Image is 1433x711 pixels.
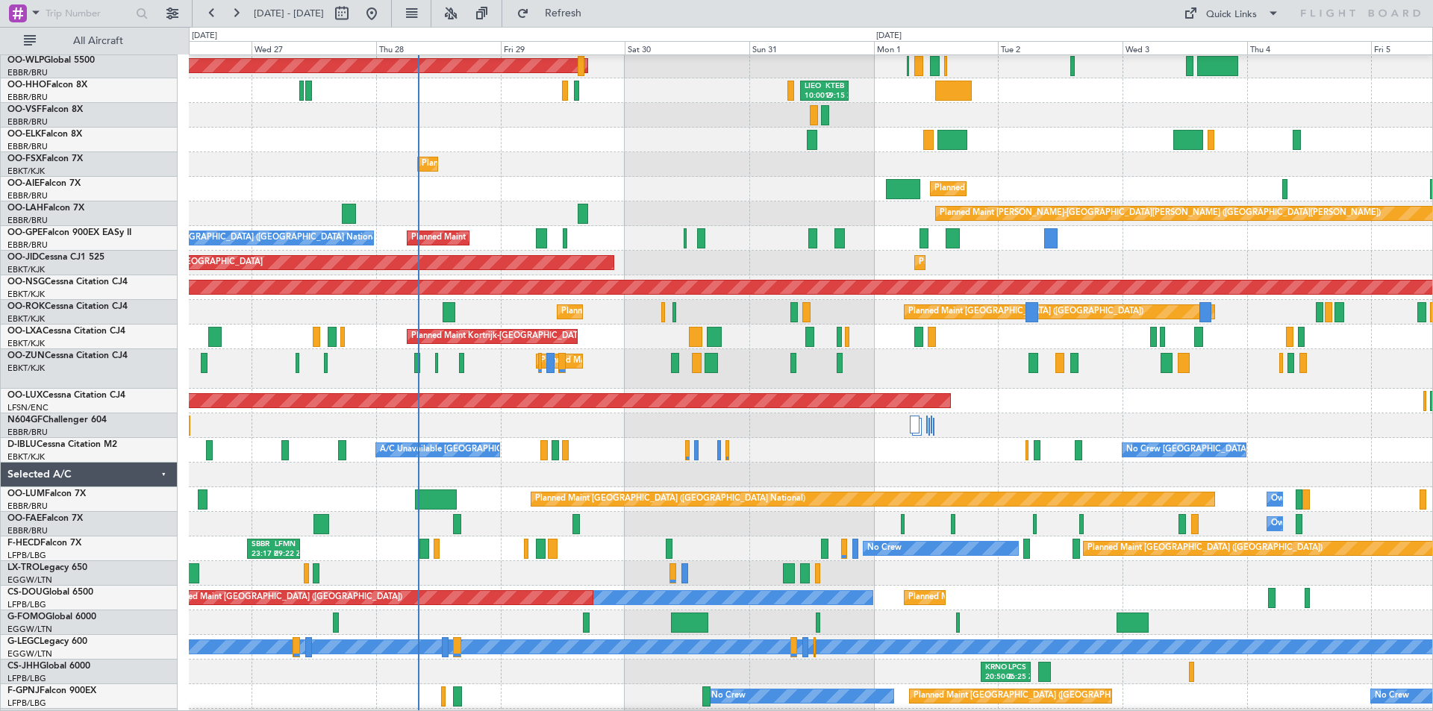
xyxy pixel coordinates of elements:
span: N604GF [7,416,43,425]
div: No Crew [867,537,902,560]
div: Mon 1 [874,41,999,54]
a: G-LEGCLegacy 600 [7,637,87,646]
a: EBBR/BRU [7,67,48,78]
div: A/C Unavailable [GEOGRAPHIC_DATA]-[GEOGRAPHIC_DATA] [380,439,618,461]
a: OO-JIDCessna CJ1 525 [7,253,104,262]
div: Planned Maint [GEOGRAPHIC_DATA] ([GEOGRAPHIC_DATA]) [908,586,1143,609]
a: OO-WLPGlobal 5500 [7,56,95,65]
span: OO-FSX [7,154,42,163]
a: EBBR/BRU [7,525,48,536]
a: EBKT/KJK [7,166,45,177]
span: OO-LUM [7,489,45,498]
div: No Crew [711,685,746,707]
span: OO-NSG [7,278,45,286]
div: Fri 29 [501,41,625,54]
div: Planned Maint [GEOGRAPHIC_DATA] ([GEOGRAPHIC_DATA]) [914,685,1149,707]
a: LFSN/ENC [7,402,49,413]
a: CS-JHHGlobal 6000 [7,662,90,671]
div: Thu 28 [376,41,501,54]
span: OO-LUX [7,391,43,400]
a: OO-HHOFalcon 8X [7,81,87,90]
a: G-FOMOGlobal 6000 [7,613,96,621]
a: EBBR/BRU [7,427,48,438]
a: OO-LAHFalcon 7X [7,204,84,213]
span: OO-FAE [7,514,42,523]
a: CS-DOUGlobal 6500 [7,588,93,597]
a: OO-ROKCessna Citation CJ4 [7,302,128,311]
div: Tue 26 [128,41,252,54]
a: LX-TROLegacy 650 [7,563,87,572]
a: LFPB/LBG [7,550,46,561]
a: EBKT/KJK [7,264,45,275]
a: F-HECDFalcon 7X [7,539,81,548]
div: Planned Maint Kortrijk-[GEOGRAPHIC_DATA] [422,153,596,175]
span: Refresh [532,8,595,19]
div: 06:25 Z [1006,672,1027,683]
span: F-GPNJ [7,686,40,695]
div: SBBR [252,539,273,550]
input: Trip Number [46,2,131,25]
a: OO-AIEFalcon 7X [7,179,81,188]
div: [DATE] [876,30,902,43]
div: No Crew [GEOGRAPHIC_DATA] ([GEOGRAPHIC_DATA] National) [1126,439,1376,461]
span: All Aircraft [39,36,157,46]
div: KRNO [985,663,1006,673]
a: EBBR/BRU [7,190,48,201]
div: Planned Maint Kortrijk-[GEOGRAPHIC_DATA] [561,301,735,323]
span: OO-ELK [7,130,41,139]
a: OO-LXACessna Citation CJ4 [7,327,125,336]
a: EBBR/BRU [7,215,48,226]
a: OO-FSXFalcon 7X [7,154,83,163]
div: Planned Maint [GEOGRAPHIC_DATA] ([GEOGRAPHIC_DATA]) [934,178,1170,200]
div: No Crew [GEOGRAPHIC_DATA] ([GEOGRAPHIC_DATA] National) [131,227,381,249]
div: LFMN [274,539,296,550]
div: Quick Links [1206,7,1257,22]
a: LFPB/LBG [7,673,46,684]
span: OO-GPE [7,228,43,237]
span: OO-AIE [7,179,40,188]
span: OO-JID [7,253,39,262]
div: Planned Maint [GEOGRAPHIC_DATA] ([GEOGRAPHIC_DATA] National) [535,488,805,510]
a: OO-LUMFalcon 7X [7,489,86,498]
a: OO-GPEFalcon 900EX EASy II [7,228,131,237]
button: Refresh [510,1,599,25]
div: Planned Maint [PERSON_NAME]-[GEOGRAPHIC_DATA][PERSON_NAME] ([GEOGRAPHIC_DATA][PERSON_NAME]) [940,202,1381,225]
a: OO-LUXCessna Citation CJ4 [7,391,125,400]
a: EGGW/LTN [7,624,52,635]
span: G-LEGC [7,637,40,646]
div: 19:15 Z [825,91,844,101]
div: Sun 31 [749,41,874,54]
span: OO-LAH [7,204,43,213]
div: Wed 27 [252,41,376,54]
a: EBBR/BRU [7,141,48,152]
div: Tue 2 [998,41,1123,54]
a: OO-NSGCessna Citation CJ4 [7,278,128,286]
button: All Aircraft [16,29,162,53]
span: F-HECD [7,539,40,548]
div: LPCS [1006,663,1027,673]
a: N604GFChallenger 604 [7,416,107,425]
div: Thu 4 [1247,41,1372,54]
button: Quick Links [1176,1,1287,25]
div: Planned Maint [GEOGRAPHIC_DATA] ([GEOGRAPHIC_DATA]) [908,301,1143,323]
div: [DATE] [192,30,217,43]
span: OO-HHO [7,81,46,90]
div: 10:00 Z [805,91,824,101]
div: Planned Maint Kortrijk-[GEOGRAPHIC_DATA] [919,251,1093,274]
a: EBKT/KJK [7,363,45,374]
div: 23:17 Z [252,549,273,560]
a: EBBR/BRU [7,116,48,128]
a: D-IBLUCessna Citation M2 [7,440,117,449]
span: [DATE] - [DATE] [254,7,324,20]
div: 09:22 Z [274,549,296,560]
span: D-IBLU [7,440,37,449]
span: G-FOMO [7,613,46,621]
a: EBBR/BRU [7,239,48,251]
a: EBBR/BRU [7,501,48,512]
a: OO-ZUNCessna Citation CJ4 [7,351,128,360]
a: EGGW/LTN [7,574,52,586]
div: KTEB [825,81,844,92]
a: OO-ELKFalcon 8X [7,130,82,139]
div: Owner Melsbroek Air Base [1271,513,1373,535]
span: CS-JHH [7,662,40,671]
